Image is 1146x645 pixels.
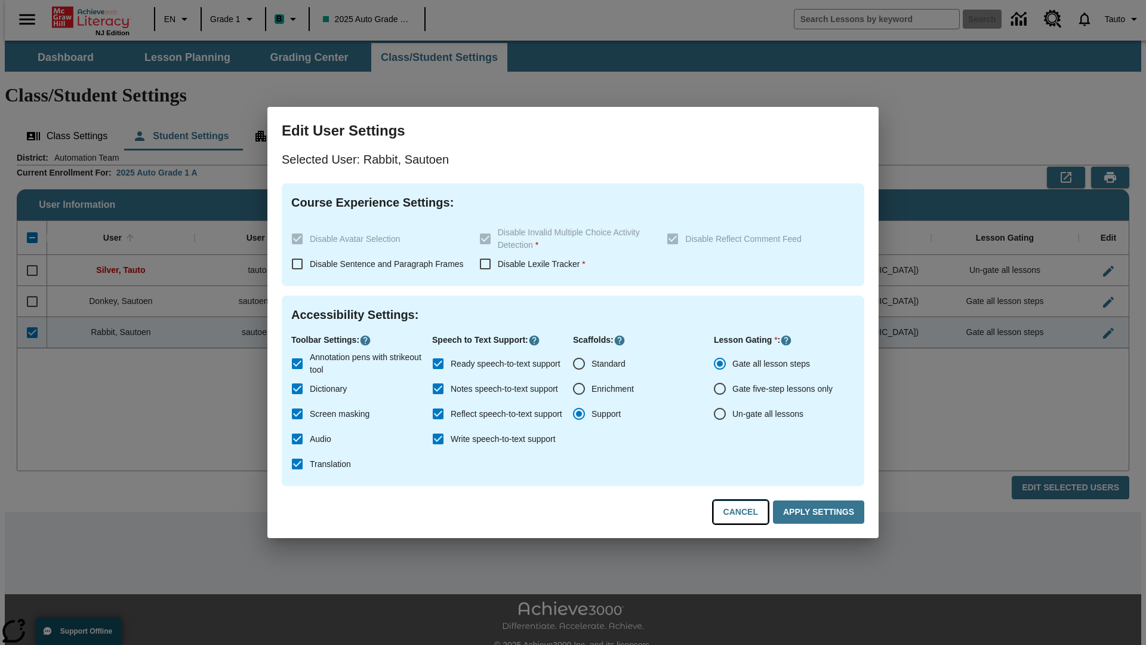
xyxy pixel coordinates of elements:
[282,121,864,140] h3: Edit User Settings
[310,458,351,471] span: Translation
[498,228,640,250] span: Disable Invalid Multiple Choice Activity Detection
[291,193,855,212] h4: Course Experience Settings :
[498,259,586,269] span: Disable Lexile Tracker
[291,334,432,346] p: Toolbar Settings :
[592,358,626,370] span: Standard
[573,334,714,346] p: Scaffolds :
[685,234,802,244] span: Disable Reflect Comment Feed
[310,383,347,395] span: Dictionary
[310,351,423,376] span: Annotation pens with strikeout tool
[432,334,573,346] p: Speech to Text Support :
[451,383,558,395] span: Notes speech-to-text support
[451,433,556,446] span: Write speech-to-text support
[310,234,401,244] span: Disable Avatar Selection
[714,334,855,346] p: Lesson Gating :
[592,408,621,420] span: Support
[732,408,803,420] span: Un-gate all lessons
[592,383,634,395] span: Enrichment
[451,358,560,370] span: Ready speech-to-text support
[660,226,845,251] label: These settings are specific to individual classes. To see these settings or make changes, please ...
[359,334,371,346] button: Click here to know more about
[732,383,833,395] span: Gate five-step lessons only
[473,226,658,251] label: These settings are specific to individual classes. To see these settings or make changes, please ...
[773,500,864,524] button: Apply Settings
[713,500,768,524] button: Cancel
[310,408,369,420] span: Screen masking
[291,305,855,324] h4: Accessibility Settings :
[780,334,792,346] button: Click here to know more about
[282,150,864,169] p: Selected User: Rabbit, Sautoen
[310,259,464,269] span: Disable Sentence and Paragraph Frames
[732,358,810,370] span: Gate all lesson steps
[285,226,470,251] label: These settings are specific to individual classes. To see these settings or make changes, please ...
[451,408,562,420] span: Reflect speech-to-text support
[528,334,540,346] button: Click here to know more about
[310,433,331,446] span: Audio
[614,334,626,346] button: Click here to know more about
